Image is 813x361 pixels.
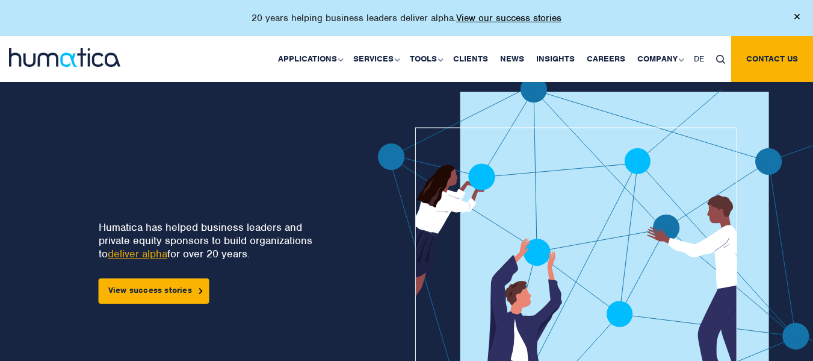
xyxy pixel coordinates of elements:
span: DE [694,54,704,64]
a: Company [631,36,688,82]
a: deliver alpha [108,247,167,260]
a: Tools [404,36,447,82]
a: Clients [447,36,494,82]
a: View success stories [99,278,209,304]
a: View our success stories [456,12,561,24]
img: search_icon [716,55,725,64]
a: News [494,36,530,82]
img: arrowicon [199,288,203,294]
a: Insights [530,36,581,82]
p: Humatica has helped business leaders and private equity sponsors to build organizations to for ov... [99,221,336,260]
a: Contact us [731,36,813,82]
p: 20 years helping business leaders deliver alpha. [252,12,561,24]
a: Services [347,36,404,82]
img: logo [9,48,120,67]
a: Careers [581,36,631,82]
a: Applications [272,36,347,82]
a: DE [688,36,710,82]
